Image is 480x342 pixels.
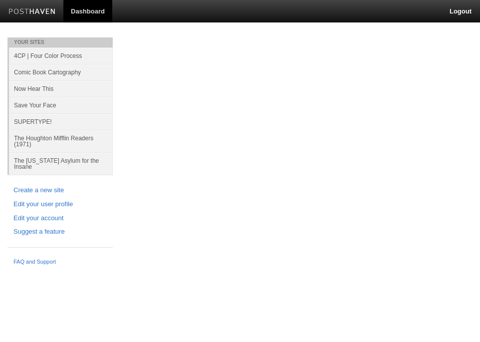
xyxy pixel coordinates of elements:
a: Edit your user profile [13,199,107,210]
li: Your Sites [7,37,113,47]
a: The Houghton Mifflin Readers (1971) [9,130,113,152]
a: 4CP | Four Color Process [9,47,113,64]
a: SUPERTYPE! [9,113,113,130]
a: Edit your account [13,213,107,224]
img: Posthaven-bar [8,8,56,16]
a: Now Hear This [9,80,113,97]
a: Suggest a feature [13,227,107,237]
a: Save Your Face [9,97,113,113]
a: Create a new site [13,185,107,196]
a: FAQ and Support [13,258,107,267]
a: Comic Book Cartography [9,64,113,80]
a: The [US_STATE] Asylum for the Insane [9,152,113,175]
